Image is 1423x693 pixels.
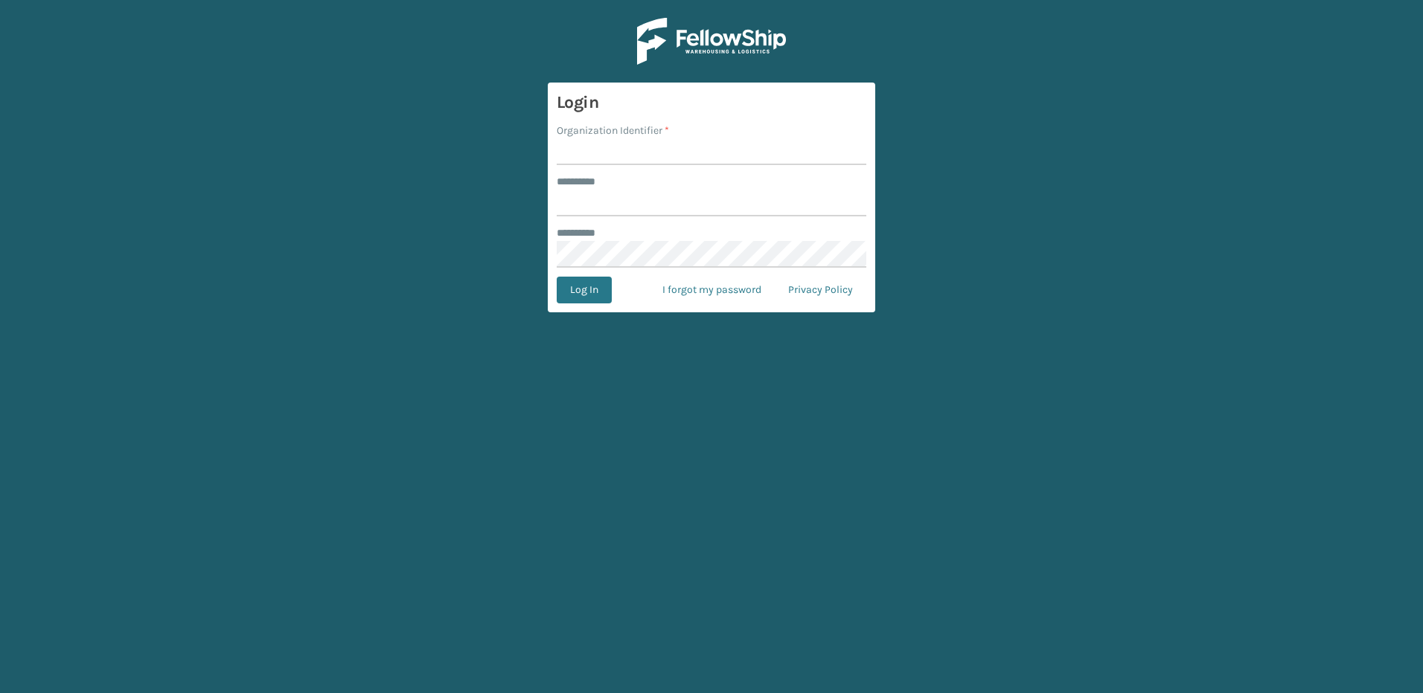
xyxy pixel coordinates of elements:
[775,277,866,303] a: Privacy Policy
[649,277,775,303] a: I forgot my password
[557,91,866,114] h3: Login
[557,123,669,138] label: Organization Identifier
[637,18,786,65] img: Logo
[557,277,612,303] button: Log In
